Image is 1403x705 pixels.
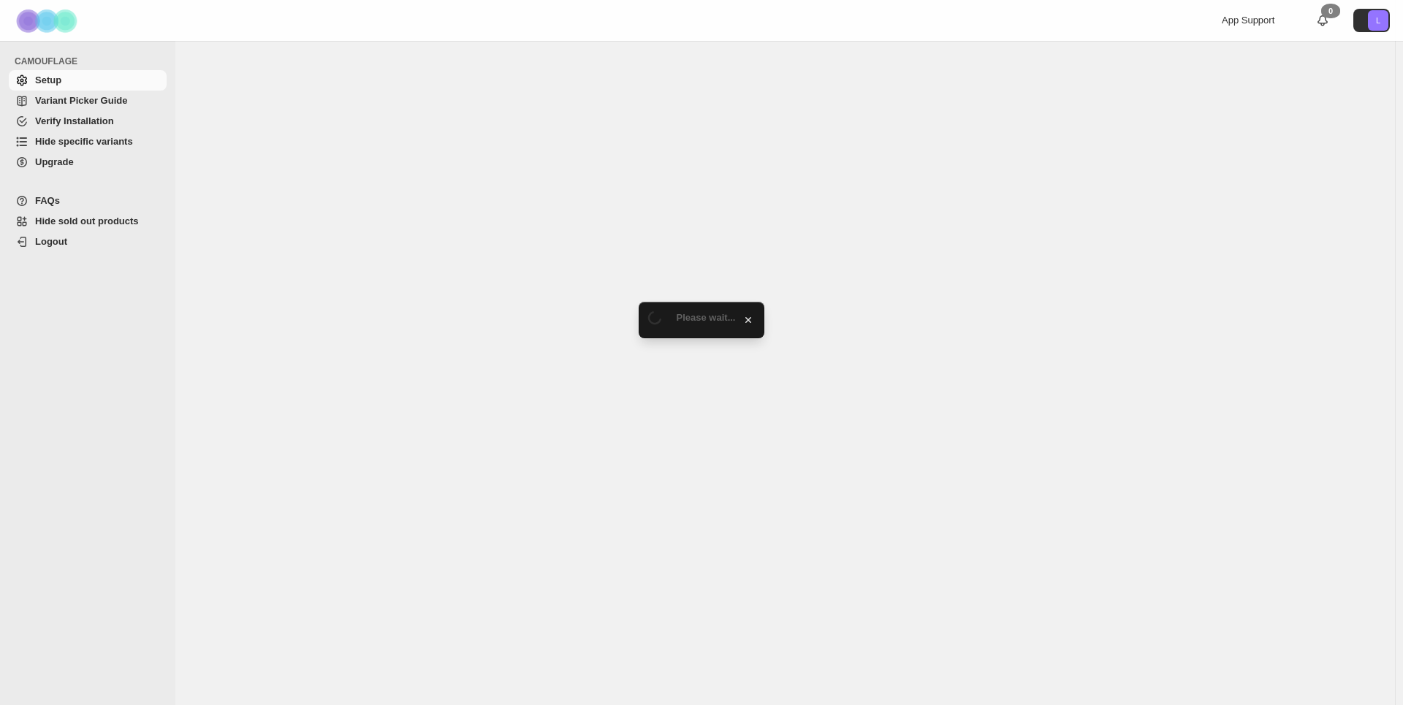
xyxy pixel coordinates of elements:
a: Hide sold out products [9,211,167,232]
a: Verify Installation [9,111,167,132]
div: 0 [1321,4,1340,18]
a: Upgrade [9,152,167,172]
a: Hide specific variants [9,132,167,152]
a: Setup [9,70,167,91]
span: Setup [35,75,61,85]
a: Variant Picker Guide [9,91,167,111]
span: App Support [1222,15,1274,26]
span: Variant Picker Guide [35,95,127,106]
span: Verify Installation [35,115,114,126]
span: Avatar with initials L [1368,10,1388,31]
span: Hide sold out products [35,216,139,226]
span: CAMOUFLAGE [15,56,168,67]
span: Upgrade [35,156,74,167]
span: Logout [35,236,67,247]
button: Avatar with initials L [1353,9,1390,32]
a: FAQs [9,191,167,211]
img: Camouflage [12,1,85,41]
text: L [1376,16,1380,25]
span: FAQs [35,195,60,206]
span: Please wait... [677,312,736,323]
a: 0 [1315,13,1330,28]
a: Logout [9,232,167,252]
span: Hide specific variants [35,136,133,147]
